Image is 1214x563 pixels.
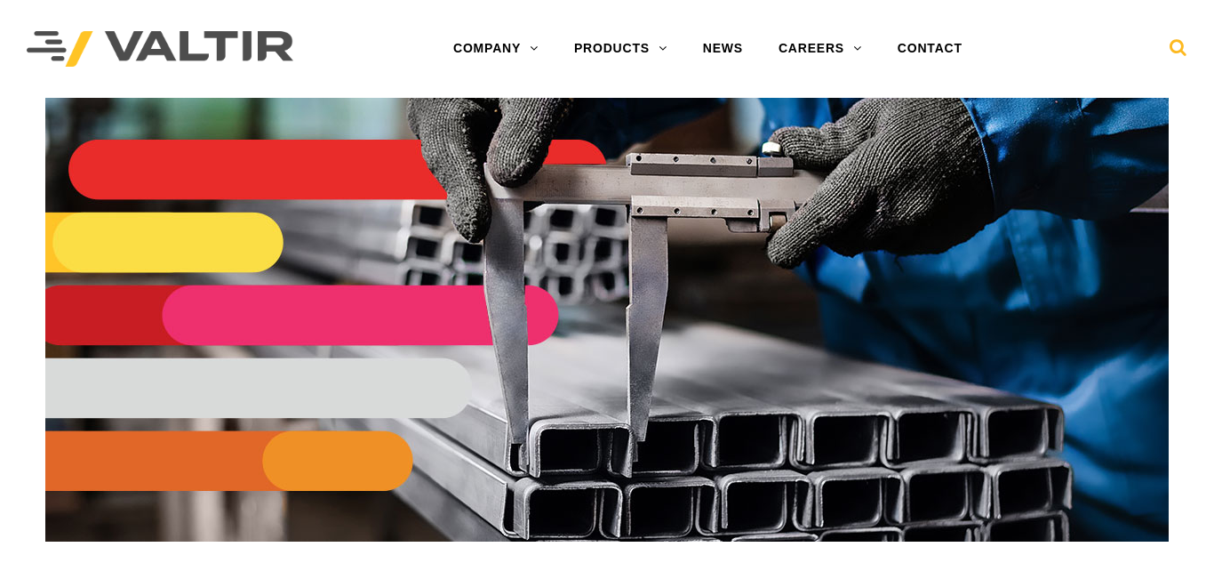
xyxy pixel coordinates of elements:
[556,31,685,67] a: PRODUCTS
[435,31,556,67] a: COMPANY
[27,31,293,68] img: Valtir
[685,31,761,67] a: NEWS
[761,31,880,67] a: CAREERS
[880,31,980,67] a: CONTACT
[45,98,1169,542] img: Header_VALUES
